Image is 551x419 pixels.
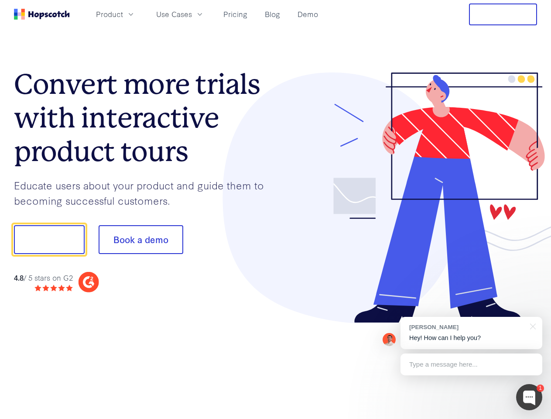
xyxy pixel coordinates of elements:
strong: 4.8 [14,272,24,282]
img: Mark Spera [383,333,396,346]
button: Use Cases [151,7,209,21]
a: Pricing [220,7,251,21]
p: Hey! How can I help you? [409,333,534,343]
span: Product [96,9,123,20]
a: Home [14,9,70,20]
a: Demo [294,7,322,21]
p: Educate users about your product and guide them to becoming successful customers. [14,178,276,208]
button: Product [91,7,140,21]
button: Show me! [14,225,85,254]
div: / 5 stars on G2 [14,272,73,283]
div: Type a message here... [400,354,542,375]
h1: Convert more trials with interactive product tours [14,68,276,168]
button: Book a demo [99,225,183,254]
div: 1 [537,385,544,392]
span: Use Cases [156,9,192,20]
button: Free Trial [469,3,537,25]
a: Blog [261,7,284,21]
div: [PERSON_NAME] [409,323,525,331]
